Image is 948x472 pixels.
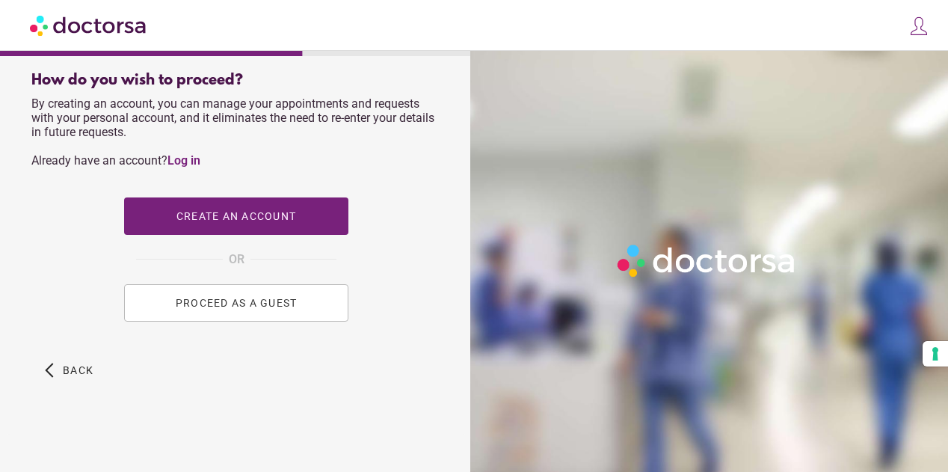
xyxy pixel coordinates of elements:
span: Back [63,364,93,376]
img: Logo-Doctorsa-trans-White-partial-flat.png [612,239,802,282]
img: Doctorsa.com [30,8,148,42]
img: icons8-customer-100.png [908,16,929,37]
button: Create an account [124,197,348,235]
button: arrow_back_ios Back [39,352,99,389]
span: Create an account [176,210,296,222]
span: By creating an account, you can manage your appointments and requests with your personal account,... [31,96,434,168]
div: How do you wish to proceed? [31,72,441,89]
span: OR [229,250,244,269]
button: Your consent preferences for tracking technologies [923,341,948,367]
a: Log in [167,153,200,168]
span: PROCEED AS A GUEST [176,297,298,309]
button: PROCEED AS A GUEST [124,284,348,322]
